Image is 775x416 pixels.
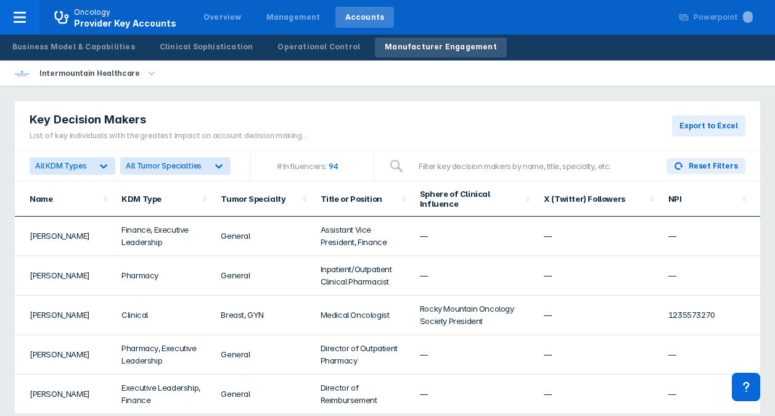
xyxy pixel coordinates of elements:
[121,194,199,204] div: KDM Type
[15,66,30,81] img: intermountain-healthcare-provider
[277,161,327,171] div: # Influencers:
[213,296,313,335] td: Breast, GYN
[266,12,321,23] div: Management
[672,115,745,136] button: Export to Excel
[313,217,412,256] td: Assistant Vice President, Finance
[536,256,661,296] td: —
[412,296,537,335] td: Rocky Mountain Oncology Society President
[256,7,330,28] a: Management
[412,256,537,296] td: —
[661,256,760,296] td: —
[114,217,213,256] td: Finance, Executive Leadership
[313,335,412,375] td: Director of Outpatient Pharmacy
[114,375,213,414] td: Executive Leadership, Finance
[114,296,213,335] td: Clinical
[679,120,738,131] span: Export to Excel
[213,256,313,296] td: General
[536,296,661,335] td: —
[536,217,661,256] td: —
[277,41,360,52] div: Operational Control
[327,161,348,171] span: 94
[536,335,661,375] td: —
[30,112,146,127] span: Key Decision Makers
[15,217,114,256] td: [PERSON_NAME]
[15,375,114,414] td: [PERSON_NAME]
[203,12,242,23] div: Overview
[385,41,497,52] div: Manufacturer Engagement
[15,296,114,335] td: [PERSON_NAME]
[150,38,263,57] a: Clinical Sophistication
[213,217,313,256] td: General
[321,194,398,204] div: Title or Position
[160,41,253,52] div: Clinical Sophistication
[30,130,307,141] div: List of key individuals with the greatest impact on account decision making. .
[412,217,537,256] td: —
[194,7,252,28] a: Overview
[420,189,522,209] div: Sphere of Clinical Influence
[74,7,111,18] p: Oncology
[126,161,202,170] span: All Tumor Specialties
[694,12,753,23] div: Powerpoint
[221,194,298,204] div: Tumor Specialty
[15,256,114,296] td: [PERSON_NAME]
[661,296,760,335] td: 1235573270
[35,65,145,82] div: Intermountain Healthcare
[661,335,760,375] td: —
[411,154,652,178] input: Filter key decision makers by name, title, specialty, etc.
[668,194,682,204] div: NPI
[661,375,760,414] td: —
[732,373,760,401] div: Contact Support
[2,38,145,57] a: Business Model & Capabilities
[313,296,412,335] td: Medical Oncologist
[412,335,537,375] td: —
[30,194,99,204] div: Name
[313,375,412,414] td: Director of Reimbursement
[375,38,507,57] a: Manufacturer Engagement
[35,161,86,170] span: All KDM Types
[412,375,537,414] td: —
[661,217,760,256] td: —
[74,18,176,28] span: Provider Key Accounts
[213,335,313,375] td: General
[666,158,745,174] button: Reset Filters
[12,41,135,52] div: Business Model & Capabilities
[335,7,395,28] a: Accounts
[544,194,646,204] div: X (Twitter) Followers
[114,256,213,296] td: Pharmacy
[345,12,385,23] div: Accounts
[268,38,370,57] a: Operational Control
[114,335,213,375] td: Pharmacy, Executive Leadership
[536,375,661,414] td: —
[313,256,412,296] td: Inpatient/Outpatient Clinical Pharmacist
[213,375,313,414] td: General
[15,335,114,375] td: [PERSON_NAME]
[689,160,737,172] span: Reset Filters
